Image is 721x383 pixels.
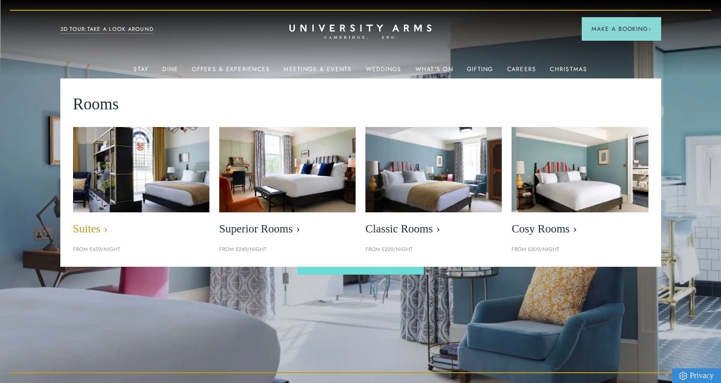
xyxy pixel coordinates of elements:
[592,25,651,33] span: Make a Booking
[648,27,651,31] img: Arrow icon
[507,66,537,78] a: Careers
[192,66,270,78] a: Offers & Experiences
[512,222,648,236] span: Cosy Rooms
[672,368,721,383] a: Privacy
[679,372,687,380] img: Privacy
[162,66,178,78] a: Dine
[366,66,402,78] a: Weddings
[365,222,502,236] span: Classic Rooms
[219,127,356,212] img: image-5bdf0f703dacc765be5ca7f9d527278f30b65e65-400x250-jpg
[73,222,209,236] span: Suites
[133,66,149,78] a: Stay
[550,66,587,78] a: Christmas
[73,245,209,254] p: From £459/night
[289,25,432,40] a: Home
[219,222,356,236] span: Superior Rooms
[415,66,453,78] a: What's On
[60,25,154,34] a: 3D TOUR:TAKE A LOOK AROUND
[512,127,648,212] img: image-0c4e569bfe2498b75de12d7d88bf10a1f5f839d4-400x250-jpg
[283,66,352,78] a: Meetings & Events
[512,245,648,254] p: From £209/night
[582,17,661,41] button: Make a BookingArrow icon
[365,245,502,254] p: From £229/night
[219,245,356,254] p: From £249/night
[73,127,209,241] a: image-21e87f5add22128270780cf7737b92e839d7d65d-400x250-jpg Suites
[512,127,648,241] a: image-0c4e569bfe2498b75de12d7d88bf10a1f5f839d4-400x250-jpg Cosy Rooms
[467,66,493,78] a: Gifting
[219,127,356,241] a: image-5bdf0f703dacc765be5ca7f9d527278f30b65e65-400x250-jpg Superior Rooms
[365,127,502,212] img: image-7eccef6fe4fe90343db89eb79f703814c40db8b4-400x250-jpg
[73,91,119,117] span: Rooms
[365,127,502,241] a: image-7eccef6fe4fe90343db89eb79f703814c40db8b4-400x250-jpg Classic Rooms
[63,121,220,219] img: image-21e87f5add22128270780cf7737b92e839d7d65d-400x250-jpg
